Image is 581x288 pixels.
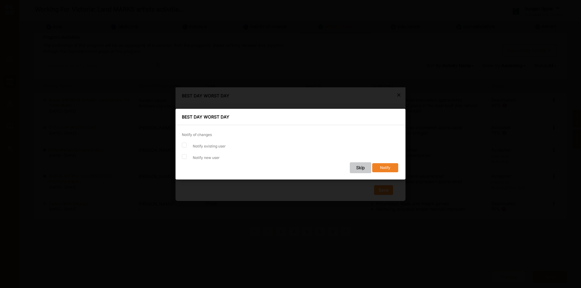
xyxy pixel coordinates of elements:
label: Notify new user [193,155,220,160]
label: Notify existing user [193,144,226,149]
button: Skip [350,162,371,173]
button: Notify [372,163,398,172]
label: Notify of changes [182,132,212,137]
div: BEST DAY WORST DAY [176,109,405,125]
